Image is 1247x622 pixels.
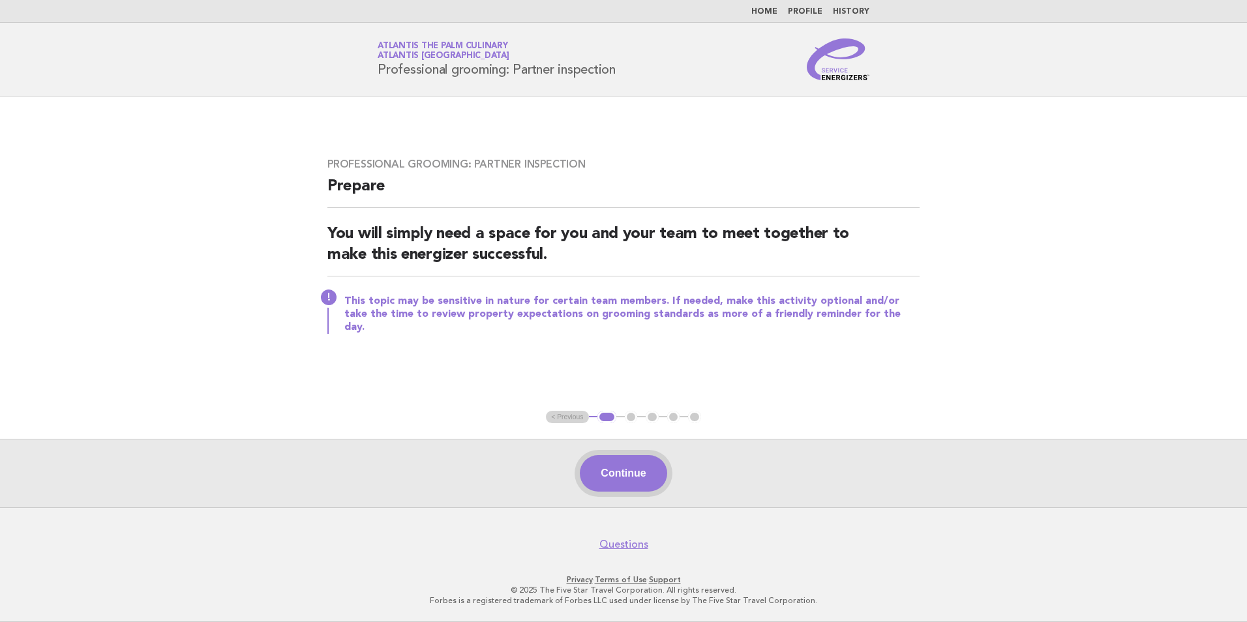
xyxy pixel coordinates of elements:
a: Questions [599,538,648,551]
a: Support [649,575,681,584]
a: History [833,8,869,16]
button: 1 [597,411,616,424]
h2: You will simply need a space for you and your team to meet together to make this energizer succes... [327,224,920,276]
a: Atlantis The Palm CulinaryAtlantis [GEOGRAPHIC_DATA] [378,42,509,60]
span: Atlantis [GEOGRAPHIC_DATA] [378,52,509,61]
h1: Professional grooming: Partner inspection [378,42,616,76]
a: Home [751,8,777,16]
h2: Prepare [327,176,920,208]
h3: Professional grooming: Partner inspection [327,158,920,171]
p: · · [224,574,1023,585]
img: Service Energizers [807,38,869,80]
p: This topic may be sensitive in nature for certain team members. If needed, make this activity opt... [344,295,920,334]
a: Terms of Use [595,575,647,584]
p: © 2025 The Five Star Travel Corporation. All rights reserved. [224,585,1023,595]
button: Continue [580,455,667,492]
a: Privacy [567,575,593,584]
a: Profile [788,8,822,16]
p: Forbes is a registered trademark of Forbes LLC used under license by The Five Star Travel Corpora... [224,595,1023,606]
